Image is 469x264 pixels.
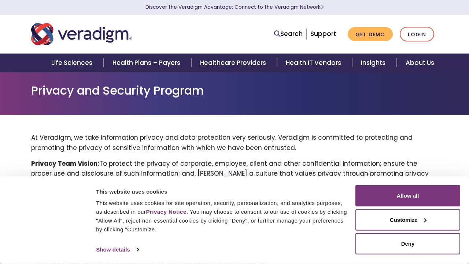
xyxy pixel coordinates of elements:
[31,84,438,98] h1: Privacy and Security Program
[191,54,277,72] a: Healthcare Providers
[31,22,132,46] img: Veradigm logo
[397,54,443,72] a: About Us
[277,54,352,72] a: Health IT Vendors
[352,54,396,72] a: Insights
[96,244,139,255] a: Show details
[274,29,303,39] a: Search
[310,29,336,38] a: Support
[31,159,99,168] strong: Privacy Team Vision:
[355,185,460,206] button: Allow all
[96,199,347,234] div: This website uses cookies for site operation, security, personalization, and analytics purposes, ...
[321,4,324,11] span: Learn More
[96,187,347,196] div: This website uses cookies
[146,209,186,215] a: Privacy Notice
[31,133,438,153] p: At Veradigm, we take information privacy and data protection very seriously. Veradigm is committe...
[43,54,103,72] a: Life Sciences
[104,54,191,72] a: Health Plans + Payers
[355,209,460,230] button: Customize
[145,4,324,11] a: Discover the Veradigm Advantage: Connect to the Veradigm NetworkLearn More
[355,233,460,254] button: Deny
[348,27,393,41] a: Get Demo
[31,159,438,189] p: To protect the privacy of corporate, employee, client and other confidential information; ensure ...
[400,27,434,42] a: Login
